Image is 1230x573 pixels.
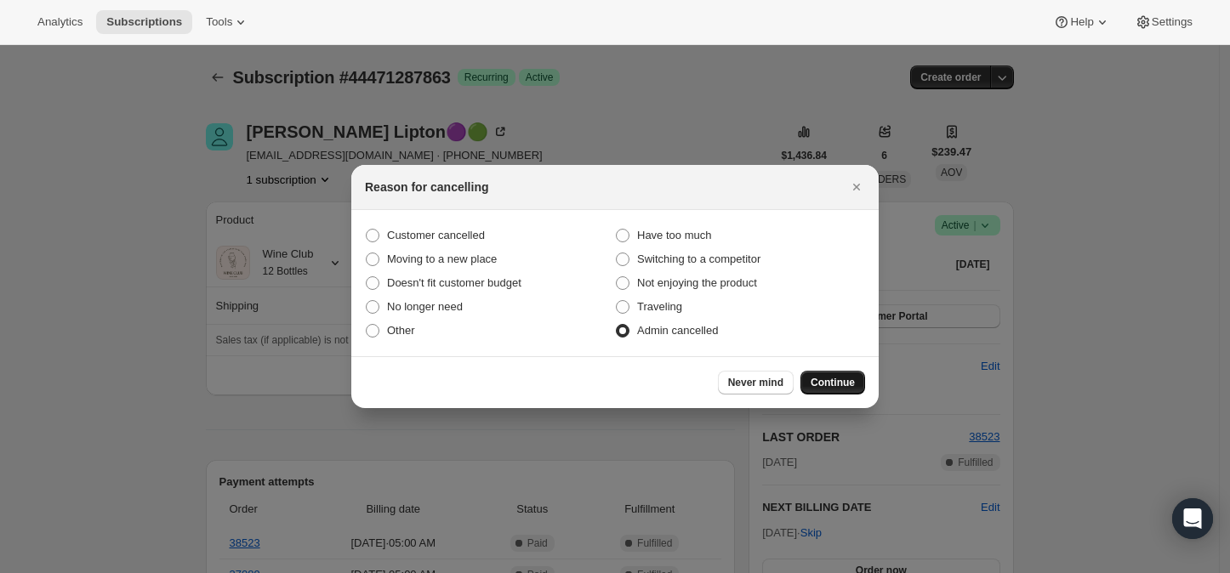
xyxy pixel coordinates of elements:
[387,300,463,313] span: No longer need
[27,10,93,34] button: Analytics
[387,276,521,289] span: Doesn't fit customer budget
[387,324,415,337] span: Other
[811,376,855,389] span: Continue
[637,300,682,313] span: Traveling
[387,229,485,241] span: Customer cancelled
[1172,498,1213,539] div: Open Intercom Messenger
[845,175,868,199] button: Close
[1070,15,1093,29] span: Help
[800,371,865,394] button: Continue
[37,15,83,29] span: Analytics
[637,324,718,337] span: Admin cancelled
[1125,10,1203,34] button: Settings
[718,371,794,394] button: Never mind
[365,179,488,196] h2: Reason for cancelling
[206,15,232,29] span: Tools
[196,10,259,34] button: Tools
[106,15,182,29] span: Subscriptions
[387,252,497,265] span: Moving to a new place
[637,276,757,289] span: Not enjoying the product
[637,252,760,265] span: Switching to a competitor
[1152,15,1193,29] span: Settings
[728,376,783,389] span: Never mind
[96,10,192,34] button: Subscriptions
[637,229,711,241] span: Have too much
[1043,10,1120,34] button: Help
